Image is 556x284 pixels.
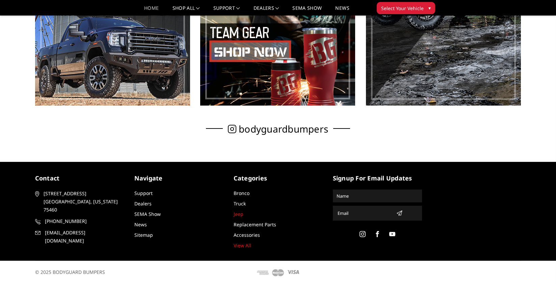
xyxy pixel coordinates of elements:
a: Sitemap [134,232,153,238]
h5: signup for email updates [333,174,422,183]
a: Accessories [234,232,260,238]
a: Home [144,6,159,16]
iframe: Chat Widget [522,252,556,284]
a: Jeep [234,211,243,217]
a: Bronco [234,190,249,196]
h5: contact [35,174,124,183]
a: [EMAIL_ADDRESS][DOMAIN_NAME] [35,229,124,245]
h5: Categories [234,174,323,183]
span: [STREET_ADDRESS] [GEOGRAPHIC_DATA], [US_STATE] 75460 [44,190,122,214]
a: Support [213,6,240,16]
a: Truck [234,200,246,207]
a: Replacement Parts [234,221,276,228]
span: ▾ [428,4,431,11]
span: [EMAIL_ADDRESS][DOMAIN_NAME] [45,229,123,245]
a: News [335,6,349,16]
input: Email [335,208,394,219]
a: SEMA Show [134,211,161,217]
a: Dealers [134,200,152,207]
span: bodyguardbumpers [239,125,328,133]
a: Support [134,190,153,196]
a: News [134,221,147,228]
button: Select Your Vehicle [377,2,435,14]
span: [PHONE_NUMBER] [45,217,123,225]
input: Name [334,191,421,201]
span: Select Your Vehicle [381,5,424,12]
a: [PHONE_NUMBER] [35,217,124,225]
h5: Navigate [134,174,223,183]
a: SEMA Show [292,6,322,16]
a: View All [234,242,251,249]
a: shop all [173,6,200,16]
a: Dealers [254,6,279,16]
span: © 2025 BODYGUARD BUMPERS [35,269,105,275]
